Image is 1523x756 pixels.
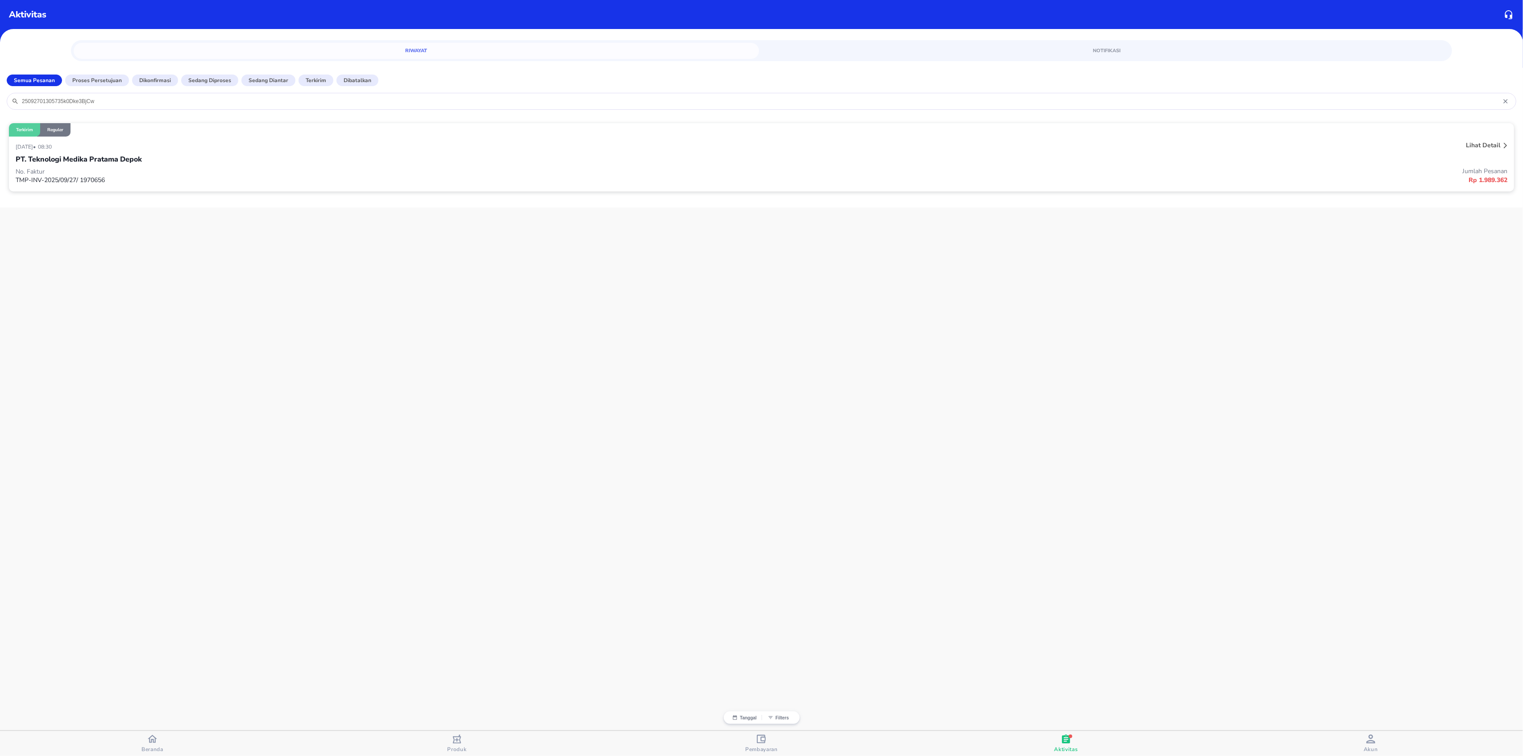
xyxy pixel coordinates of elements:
button: Terkirim [299,75,333,86]
p: Semua Pesanan [14,76,55,84]
span: Aktivitas [1054,746,1078,753]
p: Reguler [47,127,63,133]
p: Terkirim [306,76,326,84]
button: Sedang diantar [241,75,295,86]
a: Notifikasi [764,43,1450,59]
button: Akun [1218,731,1523,756]
button: Sedang diproses [181,75,238,86]
p: Terkirim [16,127,33,133]
button: Semua Pesanan [7,75,62,86]
input: Cari nama produk, distributor, atau nomor faktur [21,98,1502,105]
button: Produk [305,731,610,756]
span: Produk [447,746,466,753]
a: Riwayat [74,43,759,59]
p: Rp 1.989.362 [762,175,1508,185]
p: Aktivitas [9,8,46,21]
p: Dibatalkan [344,76,371,84]
p: Jumlah Pesanan [762,167,1508,175]
p: 08:30 [38,143,54,150]
p: Dikonfirmasi [139,76,171,84]
p: [DATE] • [16,143,38,150]
span: Akun [1364,746,1378,753]
p: Sedang diantar [249,76,288,84]
span: Notifikasi [770,46,1444,55]
p: Proses Persetujuan [72,76,122,84]
button: Tanggal [728,715,762,720]
p: Sedang diproses [188,76,231,84]
div: simple tabs [71,40,1452,59]
button: Proses Persetujuan [65,75,129,86]
span: Beranda [141,746,163,753]
p: Lihat detail [1466,141,1500,150]
p: TMP-INV-2025/09/27/ 1970656 [16,176,762,184]
button: Dikonfirmasi [132,75,178,86]
span: Riwayat [79,46,754,55]
button: Dibatalkan [336,75,378,86]
span: Pembayaran [745,746,778,753]
p: PT. Teknologi Medika Pratama Depok [16,154,142,165]
button: Pembayaran [609,731,914,756]
p: No. Faktur [16,167,762,176]
button: Aktivitas [914,731,1219,756]
button: Filters [762,715,795,720]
